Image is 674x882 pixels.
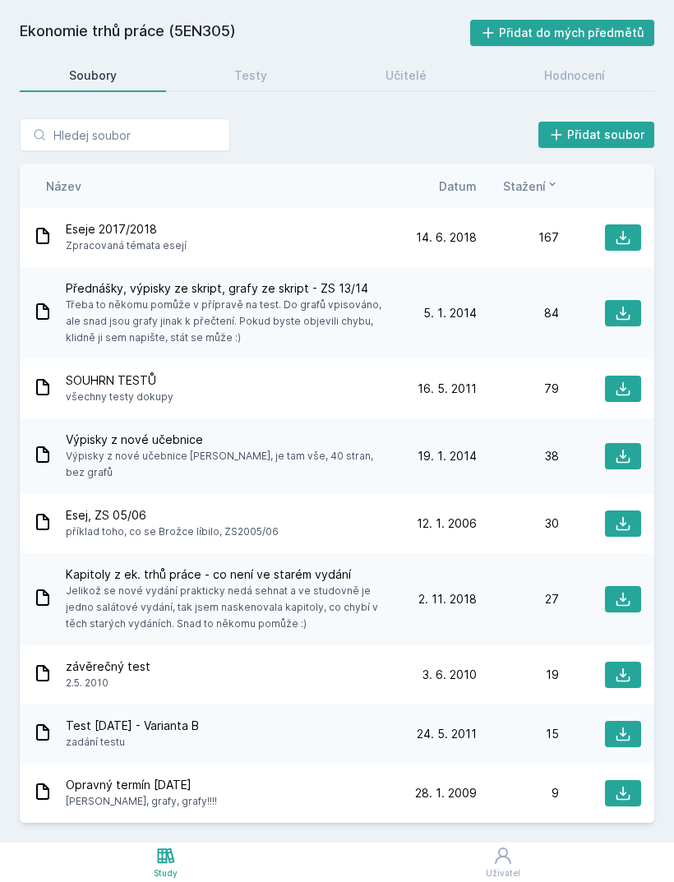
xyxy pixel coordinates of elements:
a: Testy [186,59,317,92]
div: 30 [477,515,559,532]
span: 28. 1. 2009 [415,785,477,801]
span: příklad toho, co se Brožce líbilo, ZS2005/06 [66,524,279,540]
div: 19 [477,667,559,683]
span: 16. 5. 2011 [418,381,477,397]
span: Přednášky, výpisky ze skript, grafy ze skript - ZS 13/14 [66,280,388,297]
span: Jelikož se nové vydání prakticky nedá sehnat a ve studovně je jedno salátové vydání, tak jsem nas... [66,583,388,632]
span: 24. 5. 2011 [417,726,477,742]
span: závěrečný test [66,658,150,675]
span: 14. 6. 2018 [416,229,477,246]
div: 84 [477,305,559,321]
button: Přidat do mých předmětů [470,20,655,46]
div: Uživatel [486,867,520,880]
h2: Ekonomie trhů práce (5EN305) [20,20,470,46]
span: všechny testy dokupy [66,389,173,405]
span: Opravný termín [DATE] [66,777,217,793]
input: Hledej soubor [20,118,230,151]
button: Datum [439,178,477,195]
div: 79 [477,381,559,397]
span: Výpisky z nové učebnice [PERSON_NAME], je tam vše, 40 stran, bez grafů [66,448,388,481]
span: SOUHRN TESTŮ [66,372,173,389]
div: 15 [477,726,559,742]
button: Stažení [503,178,559,195]
button: Přidat soubor [538,122,655,148]
span: [PERSON_NAME], grafy, grafy!!!! [66,793,217,810]
span: 19. 1. 2014 [418,448,477,464]
a: Učitelé [336,59,476,92]
span: Výpisky z nové učebnice [66,432,388,448]
span: 12. 1. 2006 [417,515,477,532]
span: Test [DATE] - Varianta B [66,718,199,734]
div: 9 [477,785,559,801]
span: Eseje 2017/2018 [66,221,187,238]
span: Kapitoly z ek. trhů práce - co není ve starém vydání [66,566,388,583]
button: Název [46,178,81,195]
div: Učitelé [385,67,427,84]
div: 167 [477,229,559,246]
div: 38 [477,448,559,464]
a: Hodnocení [496,59,655,92]
span: Zpracovaná témata esejí [66,238,187,254]
span: zadání testu [66,734,199,750]
div: 27 [477,591,559,607]
span: 2.5. 2010 [66,675,150,691]
a: Soubory [20,59,166,92]
div: Hodnocení [544,67,605,84]
span: 3. 6. 2010 [422,667,477,683]
div: Soubory [69,67,117,84]
div: Study [154,867,178,880]
span: Stažení [503,178,546,195]
span: Třeba to někomu pomůže v přípravě na test. Do grafů vpisováno, ale snad jsou grafy jinak k přečte... [66,297,388,346]
span: Esej, ZS 05/06 [66,507,279,524]
span: 2. 11. 2018 [418,591,477,607]
div: Testy [234,67,267,84]
span: 5. 1. 2014 [423,305,477,321]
